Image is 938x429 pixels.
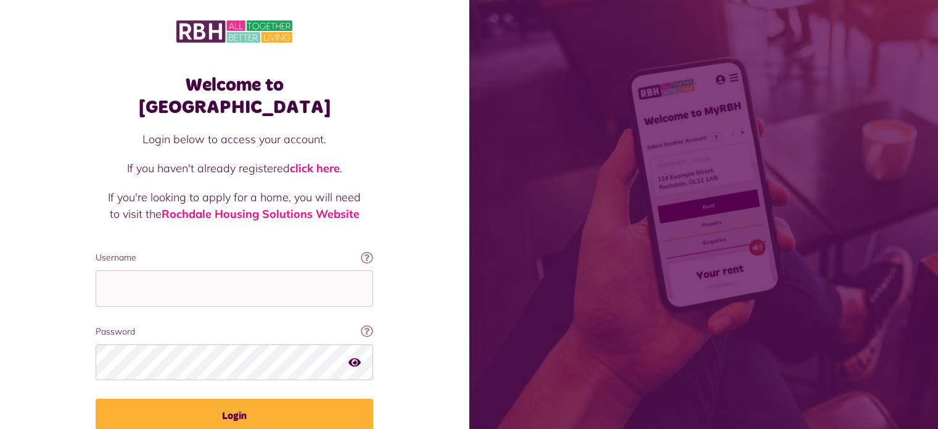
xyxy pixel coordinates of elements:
[108,160,361,177] p: If you haven't already registered .
[108,131,361,148] p: Login below to access your account.
[162,207,360,221] a: Rochdale Housing Solutions Website
[96,251,373,264] label: Username
[176,19,292,44] img: MyRBH
[96,325,373,338] label: Password
[96,74,373,119] h1: Welcome to [GEOGRAPHIC_DATA]
[290,161,340,175] a: click here
[108,189,361,222] p: If you're looking to apply for a home, you will need to visit the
